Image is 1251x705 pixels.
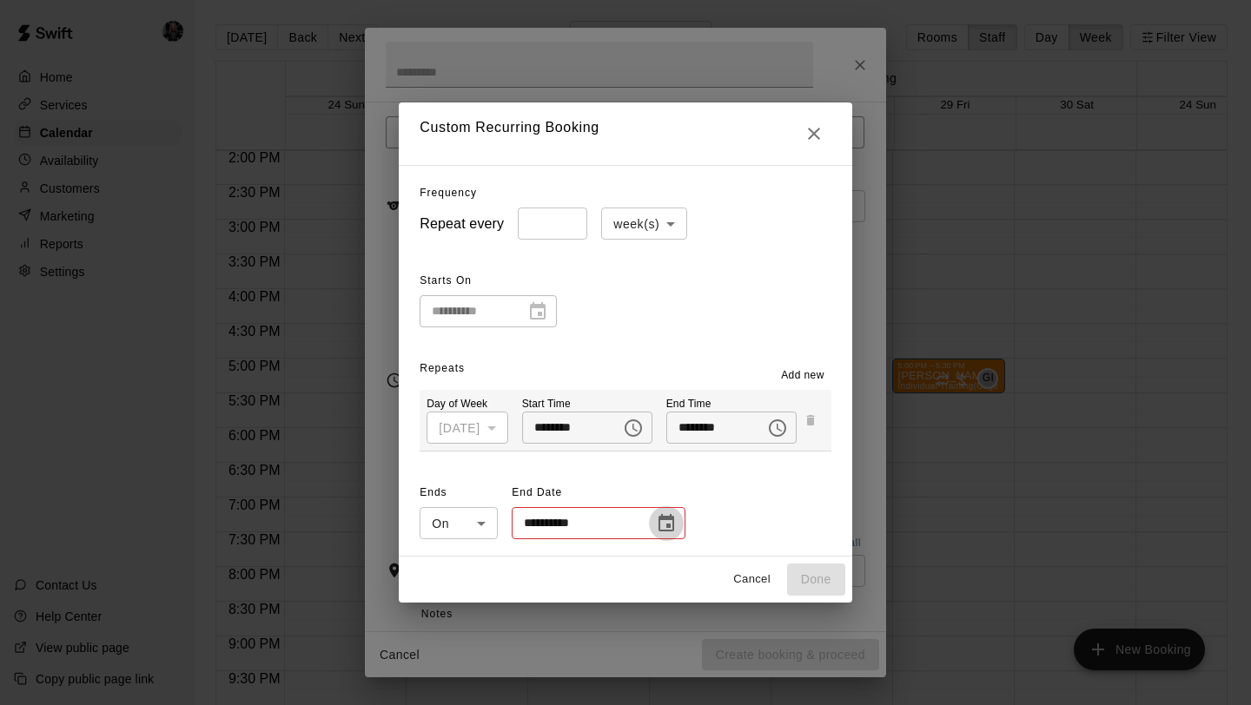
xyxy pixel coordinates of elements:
span: Ends [420,479,498,507]
button: Close [797,116,831,151]
button: Choose date [649,506,684,541]
span: Add new [781,367,824,385]
p: Day of Week [427,397,507,412]
button: Choose time, selected time is 7:00 PM [760,411,795,445]
h6: Repeat every [420,212,504,236]
div: On [420,507,498,539]
button: Choose time, selected time is 6:30 PM [616,411,651,445]
div: [DATE] [427,412,507,444]
button: Cancel [725,566,780,593]
p: Start Time [522,397,652,412]
p: End Time [666,397,797,412]
button: Add new [774,362,831,390]
h2: Custom Recurring Booking [399,102,851,165]
span: End Date [512,479,685,507]
div: week(s) [601,208,687,240]
span: Frequency [420,187,477,199]
span: Starts On [420,267,557,295]
span: Repeats [420,362,465,374]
